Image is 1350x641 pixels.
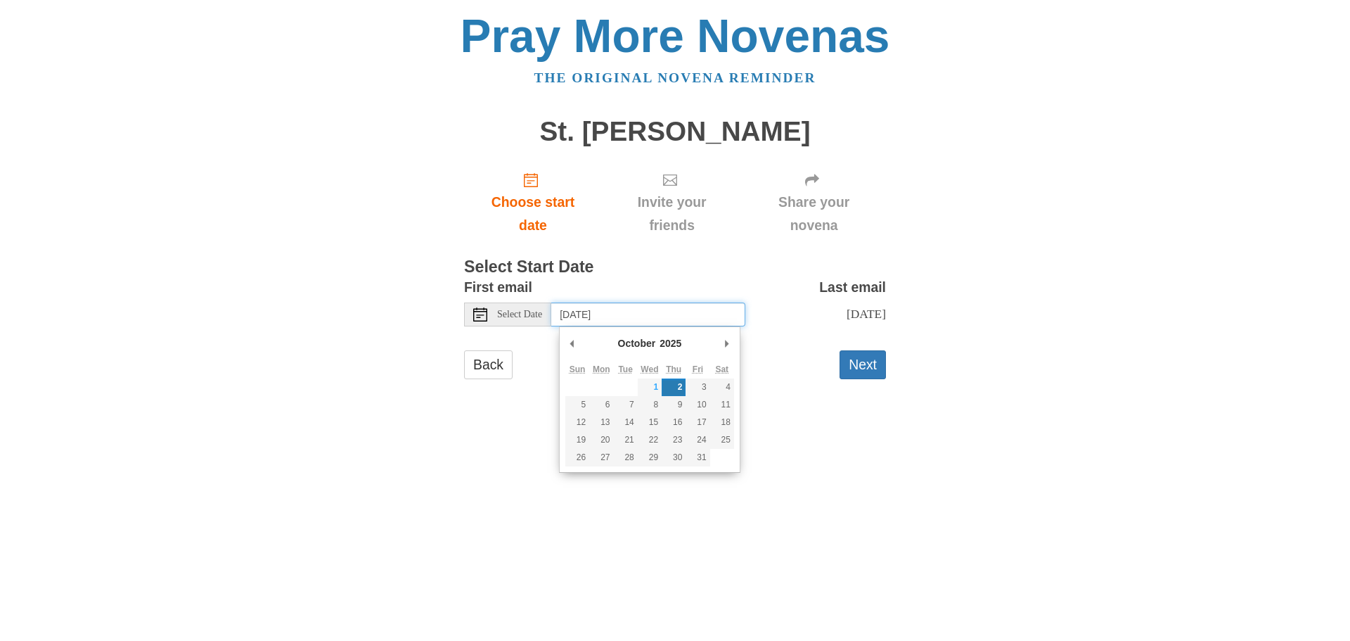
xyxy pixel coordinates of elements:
a: Pray More Novenas [461,10,890,62]
abbr: Sunday [570,364,586,374]
button: 22 [638,431,662,449]
div: October [616,333,658,354]
h3: Select Start Date [464,258,886,277]
button: 29 [638,449,662,467]
button: 10 [686,396,709,414]
button: 8 [638,396,662,414]
button: 27 [589,449,613,467]
div: 2025 [657,333,683,354]
label: First email [464,276,532,299]
button: 19 [565,431,589,449]
abbr: Thursday [666,364,681,374]
button: 30 [662,449,686,467]
span: Invite your friends [616,191,728,237]
abbr: Wednesday [641,364,658,374]
button: 25 [710,431,734,449]
button: 7 [614,396,638,414]
button: 13 [589,414,613,431]
div: Click "Next" to confirm your start date first. [602,160,742,244]
button: 18 [710,414,734,431]
button: 23 [662,431,686,449]
span: Share your novena [756,191,872,237]
abbr: Saturday [715,364,728,374]
button: 4 [710,379,734,396]
abbr: Tuesday [618,364,632,374]
button: 15 [638,414,662,431]
button: 6 [589,396,613,414]
abbr: Monday [593,364,610,374]
div: Click "Next" to confirm your start date first. [742,160,886,244]
span: Select Date [497,310,542,319]
a: Choose start date [464,160,602,244]
button: 12 [565,414,589,431]
button: 14 [614,414,638,431]
button: 28 [614,449,638,467]
button: 16 [662,414,686,431]
span: Choose start date [478,191,588,237]
button: Next [840,350,886,379]
button: 17 [686,414,709,431]
span: [DATE] [847,307,886,321]
label: Last email [819,276,886,299]
button: 26 [565,449,589,467]
button: 2 [662,379,686,396]
button: 21 [614,431,638,449]
a: Back [464,350,513,379]
input: Use the arrow keys to pick a date [551,303,745,326]
button: 5 [565,396,589,414]
button: 9 [662,396,686,414]
button: 3 [686,379,709,396]
button: 31 [686,449,709,467]
button: 1 [638,379,662,396]
button: Next Month [720,333,734,354]
button: 11 [710,396,734,414]
h1: St. [PERSON_NAME] [464,117,886,147]
a: The original novena reminder [534,70,816,85]
abbr: Friday [693,364,703,374]
button: 24 [686,431,709,449]
button: Previous Month [565,333,579,354]
button: 20 [589,431,613,449]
